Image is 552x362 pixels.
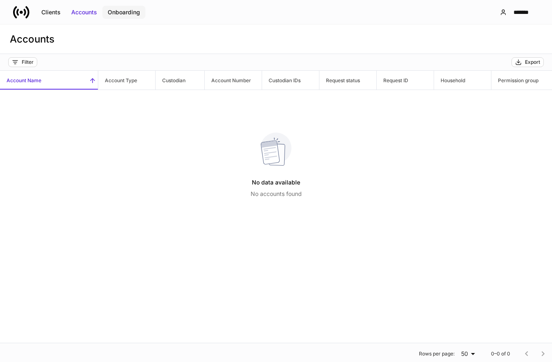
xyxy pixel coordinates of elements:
div: Filter [22,59,34,65]
span: Household [434,71,491,90]
span: Request ID [377,71,434,90]
span: Account Number [205,71,262,90]
button: Onboarding [102,6,145,19]
button: Export [511,57,544,67]
h6: Household [434,76,465,84]
h5: No data available [252,175,300,190]
p: No accounts found [251,190,302,198]
div: Onboarding [108,8,140,16]
button: Accounts [66,6,102,19]
p: Rows per page: [419,351,455,357]
div: Clients [41,8,61,16]
h6: Custodian IDs [262,76,301,84]
h6: Request status [319,76,360,84]
div: Accounts [71,8,97,16]
h3: Accounts [10,33,54,46]
h6: Request ID [377,76,408,84]
h6: Account Number [205,76,251,84]
span: Custodian [156,71,204,90]
h6: Permission group [491,76,538,84]
h6: Custodian [156,76,186,84]
button: Clients [36,6,66,19]
span: Request status [319,71,376,90]
button: Filter [8,57,37,67]
h6: Account Type [98,76,137,84]
div: 50 [458,350,478,358]
div: Export [525,59,540,65]
span: Custodian IDs [262,71,319,90]
span: Account Type [98,71,155,90]
p: 0–0 of 0 [491,351,510,357]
